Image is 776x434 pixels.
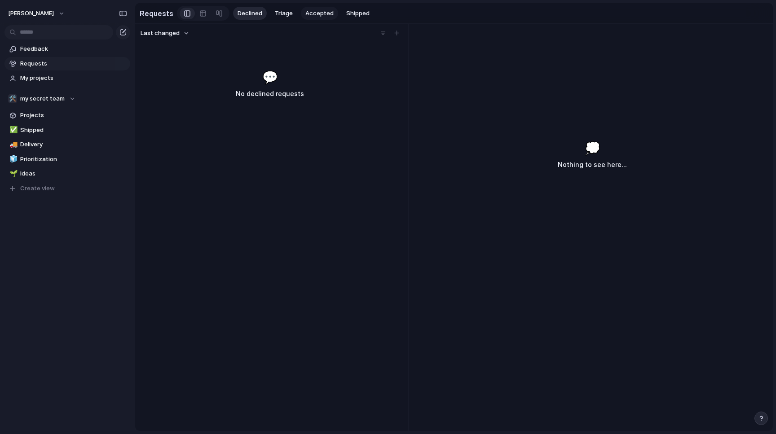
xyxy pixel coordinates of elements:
span: my secret team [20,94,65,103]
button: Triage [270,7,297,20]
a: Feedback [4,42,130,56]
button: Last changed [139,27,191,39]
div: 🚚 [9,140,16,150]
button: 🌱 [8,169,17,178]
div: ✅ [9,125,16,135]
a: ✅Shipped [4,123,130,137]
span: [PERSON_NAME] [8,9,54,18]
span: My projects [20,74,127,83]
a: 🌱Ideas [4,167,130,180]
h3: No declined requests [201,88,339,99]
span: Triage [275,9,293,18]
span: Last changed [141,29,180,38]
button: 🚚 [8,140,17,149]
span: Requests [20,59,127,68]
a: My projects [4,71,130,85]
a: Projects [4,109,130,122]
span: Prioritization [20,155,127,164]
span: Feedback [20,44,127,53]
button: ✅ [8,126,17,135]
button: Create view [4,182,130,195]
div: 🌱 [9,169,16,179]
div: 🛠️ [8,94,17,103]
button: 🧊 [8,155,17,164]
span: Shipped [20,126,127,135]
span: Create view [20,184,55,193]
span: Accepted [305,9,334,18]
span: Declined [238,9,262,18]
div: 🧊 [9,154,16,164]
h3: Nothing to see here... [558,159,627,170]
span: 💬 [262,68,278,87]
span: Projects [20,111,127,120]
button: 🛠️my secret team [4,92,130,105]
button: [PERSON_NAME] [4,6,70,21]
span: Ideas [20,169,127,178]
span: Shipped [346,9,370,18]
a: Requests [4,57,130,70]
h2: Requests [140,8,173,19]
button: Shipped [342,7,374,20]
button: Accepted [301,7,338,20]
a: 🚚Delivery [4,138,130,151]
a: 🧊Prioritization [4,153,130,166]
span: 💭 [585,139,600,158]
span: Delivery [20,140,127,149]
button: Declined [233,7,267,20]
